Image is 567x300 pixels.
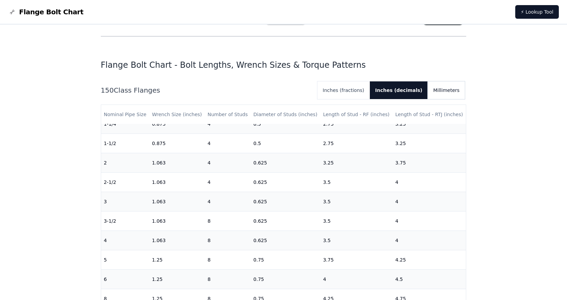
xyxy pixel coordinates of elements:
td: 0.75 [251,250,320,270]
td: 4 [393,231,466,250]
td: 4 [101,231,149,250]
th: Nominal Pipe Size [101,105,149,124]
td: 4 [393,173,466,192]
td: 1.25 [149,250,205,270]
td: 3.5 [320,173,393,192]
td: 6 [101,270,149,289]
th: Length of Stud - RTJ (inches) [393,105,466,124]
td: 4.25 [393,250,466,270]
th: Wrench Size (inches) [149,105,205,124]
td: 1.063 [149,231,205,250]
td: 0.875 [149,134,205,153]
td: 8 [205,270,251,289]
td: 3.5 [320,192,393,211]
td: 8 [205,211,251,231]
td: 0.625 [251,173,320,192]
a: Flange Bolt Chart LogoFlange Bolt Chart [8,7,83,17]
h1: Flange Bolt Chart - Bolt Lengths, Wrench Sizes & Torque Patterns [101,60,467,70]
td: 4 [393,211,466,231]
td: 4.5 [393,270,466,289]
td: 3.5 [320,211,393,231]
h2: 150 Class Flanges [101,85,312,95]
td: 4 [205,134,251,153]
td: 1.25 [149,270,205,289]
td: 1.063 [149,192,205,211]
td: 3-1/2 [101,211,149,231]
td: 0.625 [251,192,320,211]
td: 8 [205,231,251,250]
td: 2-1/2 [101,173,149,192]
button: Inches (decimals) [370,81,428,99]
button: Inches (fractions) [317,81,370,99]
td: 3.25 [393,134,466,153]
td: 3.75 [393,153,466,173]
td: 0.5 [251,134,320,153]
th: Number of Studs [205,105,251,124]
img: Flange Bolt Chart Logo [8,8,16,16]
td: 4 [205,173,251,192]
td: 1.063 [149,173,205,192]
td: 1-1/2 [101,134,149,153]
td: 1.063 [149,153,205,173]
td: 4 [393,192,466,211]
td: 8 [205,250,251,270]
button: Millimeters [428,81,465,99]
td: 2 [101,153,149,173]
td: 5 [101,250,149,270]
td: 4 [205,153,251,173]
td: 0.75 [251,270,320,289]
td: 4 [205,192,251,211]
td: 3.5 [320,231,393,250]
td: 2.75 [320,134,393,153]
td: 0.625 [251,153,320,173]
td: 3 [101,192,149,211]
td: 0.625 [251,211,320,231]
td: 3.75 [320,250,393,270]
th: Diameter of Studs (inches) [251,105,320,124]
td: 0.625 [251,231,320,250]
td: 4 [320,270,393,289]
th: Length of Stud - RF (inches) [320,105,393,124]
td: 1.063 [149,211,205,231]
a: ⚡ Lookup Tool [515,5,559,19]
span: Flange Bolt Chart [19,7,83,17]
td: 3.25 [320,153,393,173]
